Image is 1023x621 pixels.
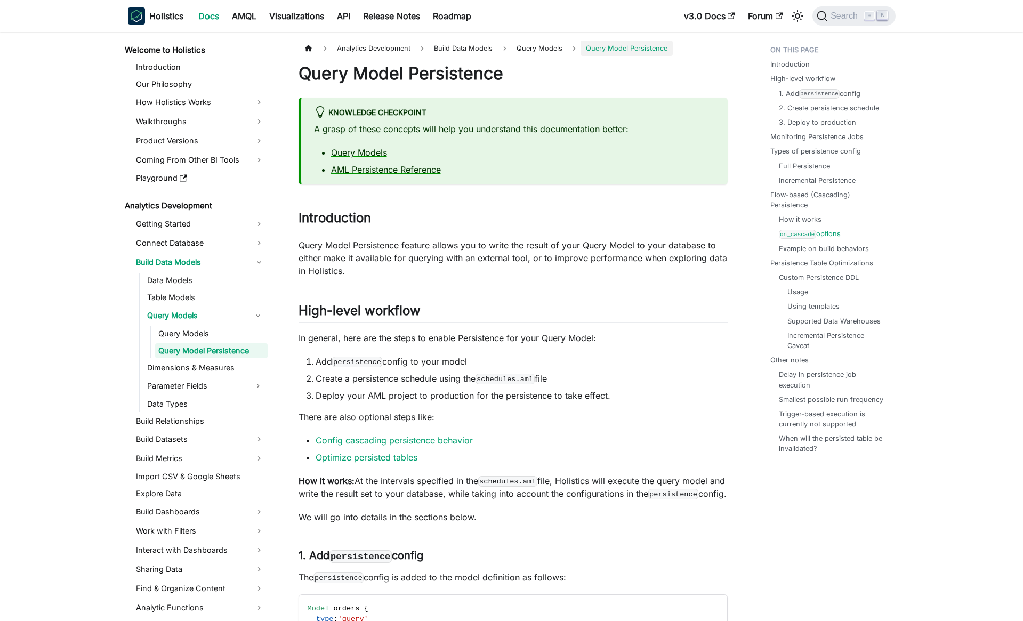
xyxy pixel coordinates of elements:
[787,316,881,326] a: Supported Data Warehouses
[331,147,387,158] a: Query Models
[770,59,810,69] a: Introduction
[299,549,728,562] h3: 1. Add config
[133,561,268,578] a: Sharing Data
[133,580,268,597] a: Find & Organize Content
[316,372,728,385] li: Create a persistence schedule using the file
[128,7,145,25] img: Holistics
[133,414,268,429] a: Build Relationships
[779,229,841,239] a: on_cascadeoptions
[144,290,268,305] a: Table Models
[299,63,728,84] h1: Query Model Persistence
[133,599,268,616] a: Analytic Functions
[133,235,268,252] a: Connect Database
[789,7,806,25] button: Switch between dark and light mode (currently light mode)
[299,41,728,56] nav: Breadcrumbs
[478,476,537,487] code: schedules.aml
[133,503,268,520] a: Build Dashboards
[877,11,888,20] kbd: K
[799,89,840,98] code: persistence
[133,542,268,559] a: Interact with Dashboards
[299,210,728,230] h2: Introduction
[678,7,742,25] a: v3.0 Docs
[787,301,840,311] a: Using templates
[517,44,562,52] span: Query Models
[133,522,268,539] a: Work with Filters
[770,258,873,268] a: Persistence Table Optimizations
[133,77,268,92] a: Our Philosophy
[329,550,392,563] code: persistence
[128,7,183,25] a: HolisticsHolistics
[779,272,859,283] a: Custom Persistence DDL
[133,113,268,130] a: Walkthroughs
[316,389,728,402] li: Deploy your AML project to production for the persistence to take effect.
[299,239,728,277] p: Query Model Persistence feature allows you to write the result of your Query Model to your databa...
[787,330,881,351] a: Incremental Persistence Caveat
[316,452,417,463] a: Optimize persisted tables
[648,489,699,499] code: persistence
[429,41,498,56] span: Build Data Models
[308,604,329,612] span: Model
[779,409,885,429] a: Trigger-based execution is currently not supported
[122,198,268,213] a: Analytics Development
[779,214,821,224] a: How it works
[144,377,248,394] a: Parameter Fields
[779,88,861,99] a: 1. Addpersistenceconfig
[332,357,383,367] code: persistence
[476,374,535,384] code: schedules.aml
[581,41,673,56] span: Query Model Persistence
[144,397,268,412] a: Data Types
[779,433,885,454] a: When will the persisted table be invalidated?
[299,475,355,486] strong: How it works:
[364,604,368,612] span: {
[133,254,268,271] a: Build Data Models
[770,74,835,84] a: High-level workflow
[331,7,357,25] a: API
[426,7,478,25] a: Roadmap
[133,431,268,448] a: Build Datasets
[133,151,268,168] a: Coming From Other BI Tools
[357,7,426,25] a: Release Notes
[779,161,830,171] a: Full Persistence
[155,343,268,358] a: Query Model Persistence
[133,60,268,75] a: Introduction
[299,410,728,423] p: There are also optional steps like:
[117,32,277,621] nav: Docs sidebar
[314,123,715,135] p: A grasp of these concepts will help you understand this documentation better:
[133,450,268,467] a: Build Metrics
[770,146,861,156] a: Types of persistence config
[511,41,568,56] a: Query Models
[133,486,268,501] a: Explore Data
[313,572,364,583] code: persistence
[779,117,856,127] a: 3. Deploy to production
[299,41,319,56] a: Home page
[331,164,441,175] a: AML Persistence Reference
[333,604,359,612] span: orders
[122,43,268,58] a: Welcome to Holistics
[192,7,225,25] a: Docs
[133,94,268,111] a: How Holistics Works
[742,7,789,25] a: Forum
[827,11,864,21] span: Search
[248,377,268,394] button: Expand sidebar category 'Parameter Fields'
[779,175,856,186] a: Incremental Persistence
[770,190,889,210] a: Flow-based (Cascading) Persistence
[770,132,864,142] a: Monitoring Persistence Jobs
[133,215,268,232] a: Getting Started
[133,132,268,149] a: Product Versions
[812,6,895,26] button: Search (Command+K)
[779,103,879,113] a: 2. Create persistence schedule
[787,287,808,297] a: Usage
[299,511,728,523] p: We will go into details in the sections below.
[299,332,728,344] p: In general, here are the steps to enable Persistence for your Query Model:
[144,273,268,288] a: Data Models
[144,360,268,375] a: Dimensions & Measures
[133,171,268,186] a: Playground
[299,303,728,323] h2: High-level workflow
[248,307,268,324] button: Collapse sidebar category 'Query Models'
[299,571,728,584] p: The config is added to the model definition as follows:
[779,244,869,254] a: Example on build behaviors
[133,469,268,484] a: Import CSV & Google Sheets
[314,106,715,120] div: Knowledge Checkpoint
[144,307,248,324] a: Query Models
[779,394,883,405] a: Smallest possible run frequency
